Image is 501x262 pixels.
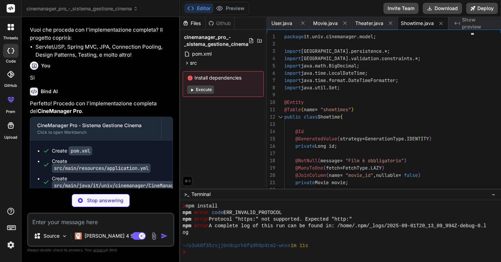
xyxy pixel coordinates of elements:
span: ; [345,179,348,186]
div: 17 [267,150,275,157]
span: { [340,114,343,120]
span: . [379,55,382,62]
span: error [194,210,209,216]
p: Si [30,74,173,82]
span: import [284,55,301,62]
span: Protocol "https:" not supported. Expected "http:" [209,216,352,223]
div: 3 [267,48,275,55]
span: . [348,48,351,54]
span: = [362,136,365,142]
span: ) [404,157,407,164]
span: error [194,223,209,229]
div: 18 [267,157,275,164]
span: = [340,157,343,164]
span: class [304,114,318,120]
div: 7 [267,77,275,84]
li: Servlet/JSP, Spring MVC, JPA, Connection Pooling, Design Patterns, Testing, e molto altro! [35,43,173,59]
span: Showtime.java [401,20,434,27]
span: ; [373,33,376,40]
span: . [312,70,315,76]
span: ( [326,172,329,178]
span: . [326,63,329,69]
span: ❯ [183,249,185,256]
div: 10 [267,99,275,106]
label: code [6,58,16,64]
span: @GeneratedValue [295,136,337,142]
span: cinemanager_pro_-_sistema_gestione_cinema [184,34,248,48]
span: privacy [93,248,106,252]
span: ( [323,165,326,171]
span: npm install [185,203,217,210]
div: 13 [267,121,275,128]
button: Download [423,3,462,14]
div: 2 [267,40,275,48]
span: . [326,70,329,76]
span: name [329,172,340,178]
span: = [315,106,318,113]
span: time [315,77,326,83]
img: settings [5,239,17,251]
div: Create [52,147,92,154]
span: java [301,70,312,76]
h6: Bind AI [41,88,58,95]
p: Perfetto! Procedo con l'implementazione completa del . [30,100,173,115]
span: ; [334,143,337,149]
span: DateTimeFormatter [348,77,396,83]
img: Pick Models [62,233,67,239]
span: constraints [382,55,412,62]
div: 21 [267,179,275,186]
span: "Film è obbligatorio" [345,157,404,164]
span: @ManyToOne [295,165,323,171]
span: nullable [376,172,398,178]
span: . [368,165,371,171]
div: Create [52,158,166,172]
span: import [284,63,301,69]
span: ( [337,136,340,142]
span: error [194,216,209,223]
span: package [284,33,304,40]
span: persistence [351,48,382,54]
span: Terminal [191,191,210,198]
span: ERR_INVALID_PROTOCOL [223,210,282,216]
span: fetch [326,165,340,171]
span: strategy [340,136,362,142]
span: [GEOGRAPHIC_DATA] [301,48,348,54]
button: − [490,189,497,200]
div: 19 [267,164,275,172]
span: ; [357,63,359,69]
span: npm [183,223,191,229]
span: format [329,77,345,83]
button: CineManager Pro - Sistema Gestione CinemaClick to open Workbench [30,117,161,140]
span: npm [183,216,191,223]
span: Theater.java [355,20,383,27]
span: @NotNull [295,157,318,164]
span: 1m 11s [291,243,308,249]
span: src [190,59,197,66]
span: − [492,191,495,198]
span: . [312,84,315,91]
span: Movie.java [313,20,338,27]
span: "movie_id" [345,172,373,178]
h6: You [41,62,50,69]
span: util [315,84,326,91]
div: 15 [267,135,275,142]
span: ; [337,84,340,91]
span: A complete log of this run can be found in: /home/.npm/_logs/2025-09-01T20_13_09_994Z-debug-0.l [209,223,486,229]
span: "showtimes" [320,106,351,113]
label: prem [6,109,15,115]
span: code [212,210,224,216]
div: Create [52,175,226,189]
span: . [326,84,329,91]
p: Stop answering [87,197,124,204]
label: Upload [4,134,17,140]
p: Vuoi che proceda con l'implementazione completa? Il progetto coprirà: [30,26,173,42]
div: 4 [267,55,275,62]
span: time [315,70,326,76]
span: . [312,63,315,69]
span: import [284,70,301,76]
span: import [284,48,301,54]
span: cinemanager_pro_-_sistema_gestione_cinema [26,5,138,12]
button: Preview [213,3,247,13]
span: Set [329,84,337,91]
span: . [404,136,407,142]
